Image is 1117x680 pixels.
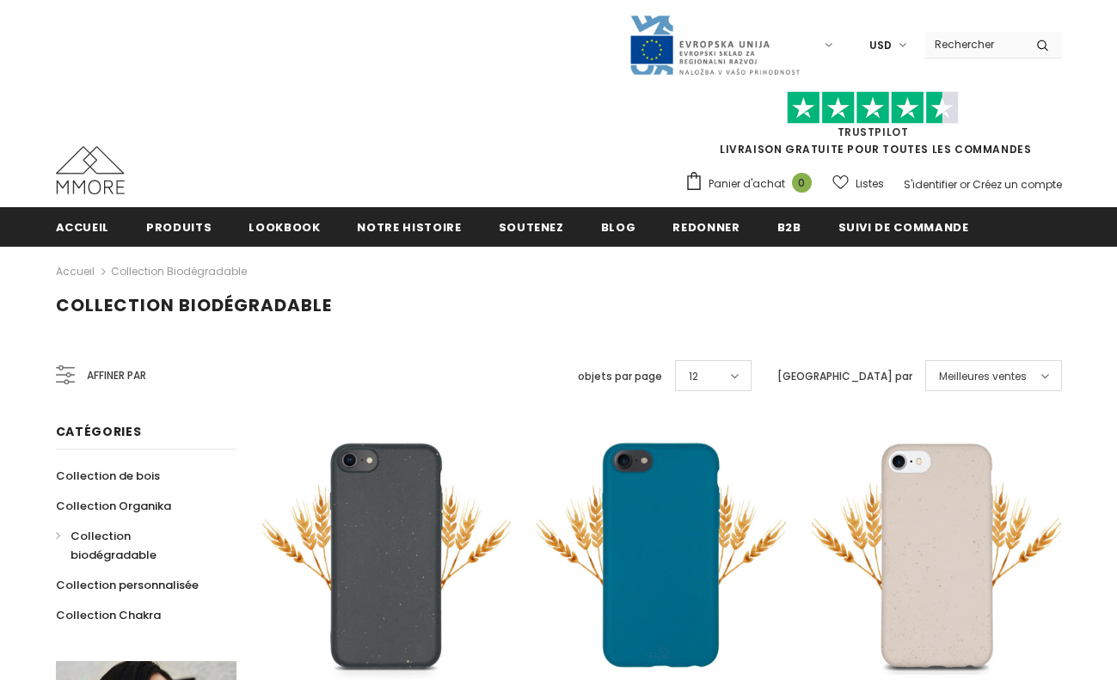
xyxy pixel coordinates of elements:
[71,528,157,563] span: Collection biodégradable
[56,577,199,593] span: Collection personnalisée
[924,32,1023,57] input: Search Site
[56,207,110,246] a: Accueil
[56,498,171,514] span: Collection Organika
[629,37,801,52] a: Javni Razpis
[357,207,461,246] a: Notre histoire
[56,521,218,570] a: Collection biodégradable
[56,461,160,491] a: Collection de bois
[601,207,636,246] a: Blog
[56,423,142,440] span: Catégories
[787,91,959,125] img: Faites confiance aux étoiles pilotes
[792,173,812,193] span: 0
[357,219,461,236] span: Notre histoire
[838,207,969,246] a: Suivi de commande
[856,175,884,193] span: Listes
[249,207,320,246] a: Lookbook
[838,219,969,236] span: Suivi de commande
[56,491,171,521] a: Collection Organika
[777,368,912,385] label: [GEOGRAPHIC_DATA] par
[499,207,564,246] a: soutenez
[869,37,892,54] span: USD
[832,168,884,199] a: Listes
[689,368,698,385] span: 12
[56,607,161,623] span: Collection Chakra
[960,177,970,192] span: or
[56,570,199,600] a: Collection personnalisée
[146,219,212,236] span: Produits
[146,207,212,246] a: Produits
[672,207,740,246] a: Redonner
[87,366,146,385] span: Affiner par
[777,207,801,246] a: B2B
[56,293,332,317] span: Collection biodégradable
[629,14,801,77] img: Javni Razpis
[56,146,125,194] img: Cas MMORE
[684,171,820,197] a: Panier d'achat 0
[601,219,636,236] span: Blog
[499,219,564,236] span: soutenez
[973,177,1062,192] a: Créez un compte
[672,219,740,236] span: Redonner
[56,600,161,630] a: Collection Chakra
[249,219,320,236] span: Lookbook
[709,175,785,193] span: Panier d'achat
[56,468,160,484] span: Collection de bois
[838,125,909,139] a: TrustPilot
[684,99,1062,156] span: LIVRAISON GRATUITE POUR TOUTES LES COMMANDES
[578,368,662,385] label: objets par page
[111,264,247,279] a: Collection biodégradable
[777,219,801,236] span: B2B
[939,368,1027,385] span: Meilleures ventes
[56,219,110,236] span: Accueil
[56,261,95,282] a: Accueil
[904,177,957,192] a: S'identifier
